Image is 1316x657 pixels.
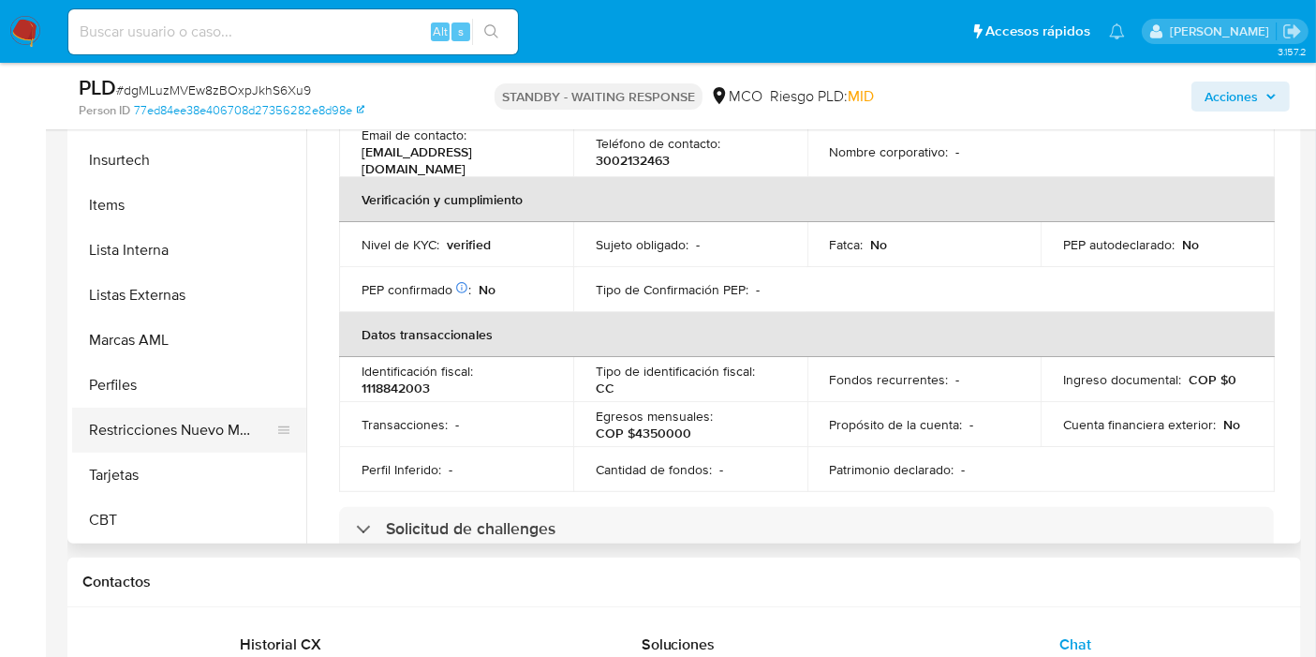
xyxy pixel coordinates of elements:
[72,273,306,318] button: Listas Externas
[962,461,966,478] p: -
[386,518,555,539] h3: Solicitud de challenges
[642,634,716,655] span: Soluciones
[241,634,322,655] span: Historial CX
[339,177,1275,222] th: Verificación y cumplimiento
[596,363,755,380] p: Tipo de identificación fiscal :
[72,183,306,228] button: Items
[596,408,713,425] p: Egresos mensuales :
[830,371,949,388] p: Fondos recurrentes :
[72,408,291,453] button: Restricciones Nuevo Mundo
[68,20,518,44] input: Buscar usuario o caso...
[1282,22,1302,41] a: Salir
[362,416,448,433] p: Transacciones :
[830,461,954,478] p: Patrimonio declarado :
[362,363,473,380] p: Identificación fiscal :
[770,86,874,107] span: Riesgo PLD:
[458,22,464,40] span: s
[362,461,441,478] p: Perfil Inferido :
[710,86,762,107] div: MCO
[362,380,430,396] p: 1118842003
[1109,23,1125,39] a: Notificaciones
[1059,634,1091,655] span: Chat
[362,236,439,253] p: Nivel de KYC :
[79,72,116,102] b: PLD
[596,281,748,298] p: Tipo de Confirmación PEP :
[985,22,1090,41] span: Accesos rápidos
[495,83,702,110] p: STANDBY - WAITING RESPONSE
[72,228,306,273] button: Lista Interna
[956,371,960,388] p: -
[1063,416,1216,433] p: Cuenta financiera exterior :
[116,81,311,99] span: # dgMLuzMVEw8zBOxpJkhS6Xu9
[756,281,760,298] p: -
[596,461,712,478] p: Cantidad de fondos :
[82,573,1286,591] h1: Contactos
[339,507,1274,550] div: Solicitud de challenges
[1191,82,1290,112] button: Acciones
[479,281,495,298] p: No
[134,102,364,119] a: 77ed84ee38e406708d27356282e8d98e
[1063,371,1181,388] p: Ingreso documental :
[596,236,688,253] p: Sujeto obligado :
[970,416,974,433] p: -
[362,127,466,143] p: Email de contacto :
[596,380,614,396] p: CC
[472,19,510,45] button: search-icon
[362,143,543,177] p: [EMAIL_ADDRESS][DOMAIN_NAME]
[1063,236,1175,253] p: PEP autodeclarado :
[1223,416,1240,433] p: No
[1278,44,1307,59] span: 3.157.2
[455,416,459,433] p: -
[871,236,888,253] p: No
[1182,236,1199,253] p: No
[830,236,864,253] p: Fatca :
[696,236,700,253] p: -
[848,85,874,107] span: MID
[1170,22,1276,40] p: felipe.cayon@mercadolibre.com
[79,102,130,119] b: Person ID
[72,138,306,183] button: Insurtech
[72,363,306,408] button: Perfiles
[433,22,448,40] span: Alt
[830,143,949,160] p: Nombre corporativo :
[596,135,720,152] p: Teléfono de contacto :
[362,281,471,298] p: PEP confirmado :
[72,453,306,498] button: Tarjetas
[72,318,306,363] button: Marcas AML
[1189,371,1236,388] p: COP $0
[956,143,960,160] p: -
[830,416,963,433] p: Propósito de la cuenta :
[449,461,452,478] p: -
[1205,82,1258,112] span: Acciones
[72,498,306,543] button: CBT
[719,461,723,478] p: -
[596,425,691,441] p: COP $4350000
[596,152,670,169] p: 3002132463
[447,236,491,253] p: verified
[339,312,1275,357] th: Datos transaccionales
